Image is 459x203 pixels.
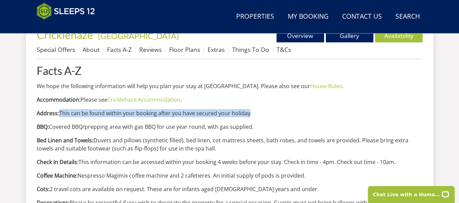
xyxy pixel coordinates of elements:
[326,29,373,42] a: Gallery
[37,65,423,77] a: Facts A-Z
[95,31,179,41] span: -
[37,45,75,54] a: Special Offers
[37,96,423,104] p: Please see .
[277,29,324,42] a: Overview
[169,45,200,54] a: Floor Plans
[37,109,59,117] strong: Address:
[232,45,269,54] a: Things To Do
[83,45,100,54] a: About
[139,45,162,54] a: Reviews
[37,82,423,90] p: We hope the following information will help you plan your stay at [GEOGRAPHIC_DATA]. Please also ...
[37,123,423,131] p: Covered BBQ/prepping area with gas BBQ for use year round, with gas supplied.
[208,45,225,54] a: Extras
[37,185,423,193] p: 2 travel cots are available on request. These are for infants aged [DEMOGRAPHIC_DATA] years and u...
[37,158,423,166] p: This information can be accessed within your booking 4 weeks before your stay. Check in time - 4p...
[98,31,179,41] a: [GEOGRAPHIC_DATA]
[37,136,423,153] p: Duvets and pillows (synthetic filled), bed linen, cot mattress sheets, bath robes, and towels are...
[339,9,385,24] a: Contact Us
[375,29,423,42] a: Availability
[37,109,423,117] p: This can be found within your booking after you have secured your holiday.
[37,96,81,103] strong: Accommodation:
[37,185,50,193] strong: Cots:
[37,158,78,166] strong: Check In Details:
[33,24,105,29] iframe: Customer reviews powered by Trustpilot
[107,45,132,54] a: Facts A-Z
[310,82,342,90] a: House Rules
[37,172,77,179] strong: Coffee Machine:
[233,9,277,24] a: Properties
[364,182,459,203] iframe: LiveChat chat widget
[37,28,93,41] span: Cricklehaze
[37,123,49,130] strong: BBQ:
[277,45,291,54] a: T&Cs
[393,9,423,24] a: Search
[37,171,423,180] p: Nespresso Magimix coffee machine and 2 cafetieres. An initial supply of pods is provided.
[107,96,180,103] a: Cricklehaze Accommodation
[37,3,95,20] img: Sleeps 12
[285,9,331,24] a: My Booking
[37,137,93,144] strong: Bed Linen and Towels:
[37,28,95,41] a: Cricklehaze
